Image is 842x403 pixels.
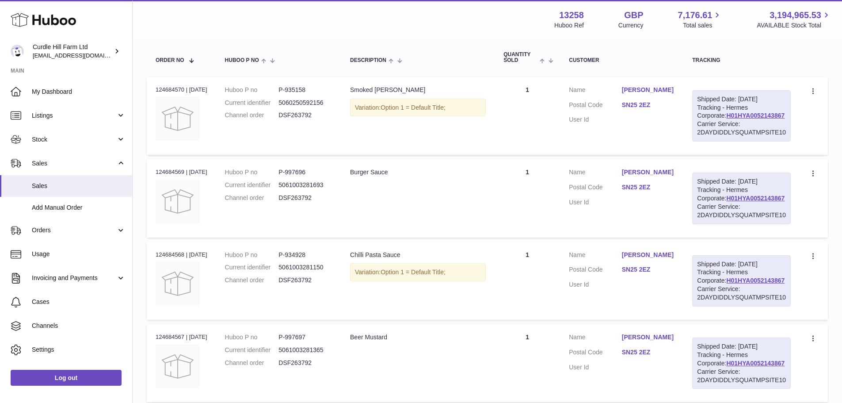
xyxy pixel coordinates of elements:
[278,346,332,354] dd: 5061003281365
[697,342,786,351] div: Shipped Date: [DATE]
[33,43,112,60] div: Curdle Hill Farm Ltd
[692,90,791,142] div: Tracking - Hermes Corporate:
[618,21,644,30] div: Currency
[225,99,279,107] dt: Current identifier
[32,250,126,258] span: Usage
[683,21,722,30] span: Total sales
[697,285,786,302] div: Carrier Service: 2DAYDIDDLYSQUATMPSITE10
[32,226,116,234] span: Orders
[622,101,675,109] a: SN25 2EZ
[697,368,786,384] div: Carrier Service: 2DAYDIDDLYSQUATMPSITE10
[32,322,126,330] span: Channels
[278,359,332,367] dd: DSF263792
[726,360,785,367] a: H01HYA0052143867
[33,52,130,59] span: [EMAIL_ADDRESS][DOMAIN_NAME]
[32,182,126,190] span: Sales
[569,198,622,207] dt: User Id
[726,277,785,284] a: H01HYA0052143867
[622,168,675,177] a: [PERSON_NAME]
[697,95,786,104] div: Shipped Date: [DATE]
[569,183,622,194] dt: Postal Code
[156,96,200,141] img: no-photo.jpg
[278,99,332,107] dd: 5060250592156
[697,120,786,137] div: Carrier Service: 2DAYDIDDLYSQUATMPSITE10
[278,194,332,202] dd: DSF263792
[32,203,126,212] span: Add Manual Order
[278,86,332,94] dd: P-935158
[156,261,200,306] img: no-photo.jpg
[350,168,486,177] div: Burger Sauce
[225,276,279,284] dt: Channel order
[225,181,279,189] dt: Current identifier
[624,9,643,21] strong: GBP
[678,9,712,21] span: 7,176.61
[225,194,279,202] dt: Channel order
[156,344,200,388] img: no-photo.jpg
[495,324,560,402] td: 1
[697,177,786,186] div: Shipped Date: [DATE]
[225,251,279,259] dt: Huboo P no
[726,195,785,202] a: H01HYA0052143867
[225,263,279,272] dt: Current identifier
[225,168,279,177] dt: Huboo P no
[622,86,675,94] a: [PERSON_NAME]
[225,346,279,354] dt: Current identifier
[697,260,786,269] div: Shipped Date: [DATE]
[569,280,622,289] dt: User Id
[569,58,674,63] div: Customer
[622,251,675,259] a: [PERSON_NAME]
[278,263,332,272] dd: 5061003281150
[622,265,675,274] a: SN25 2EZ
[350,86,486,94] div: Smoked [PERSON_NAME]
[495,242,560,320] td: 1
[697,203,786,219] div: Carrier Service: 2DAYDIDDLYSQUATMPSITE10
[569,115,622,124] dt: User Id
[156,58,184,63] span: Order No
[692,338,791,389] div: Tracking - Hermes Corporate:
[757,9,831,30] a: 3,194,965.53 AVAILABLE Stock Total
[350,58,386,63] span: Description
[156,86,207,94] div: 124684570 | [DATE]
[278,168,332,177] dd: P-997696
[495,77,560,155] td: 1
[156,333,207,341] div: 124684567 | [DATE]
[278,333,332,342] dd: P-997697
[569,251,622,261] dt: Name
[225,111,279,119] dt: Channel order
[381,269,446,276] span: Option 1 = Default Title;
[554,21,584,30] div: Huboo Ref
[32,135,116,144] span: Stock
[559,9,584,21] strong: 13258
[569,348,622,359] dt: Postal Code
[225,58,259,63] span: Huboo P no
[32,111,116,120] span: Listings
[32,298,126,306] span: Cases
[156,168,207,176] div: 124684569 | [DATE]
[495,159,560,237] td: 1
[11,45,24,58] img: internalAdmin-13258@internal.huboo.com
[350,263,486,281] div: Variation:
[32,159,116,168] span: Sales
[350,99,486,117] div: Variation:
[156,179,200,223] img: no-photo.jpg
[622,348,675,357] a: SN25 2EZ
[569,265,622,276] dt: Postal Code
[350,333,486,342] div: Beer Mustard
[278,111,332,119] dd: DSF263792
[678,9,723,30] a: 7,176.61 Total sales
[156,251,207,259] div: 124684568 | [DATE]
[726,112,785,119] a: H01HYA0052143867
[569,168,622,179] dt: Name
[225,86,279,94] dt: Huboo P no
[278,251,332,259] dd: P-934928
[225,333,279,342] dt: Huboo P no
[32,274,116,282] span: Invoicing and Payments
[622,333,675,342] a: [PERSON_NAME]
[622,183,675,192] a: SN25 2EZ
[569,101,622,111] dt: Postal Code
[11,370,122,386] a: Log out
[278,181,332,189] dd: 5061003281693
[569,86,622,96] dt: Name
[503,52,537,63] span: Quantity Sold
[692,173,791,224] div: Tracking - Hermes Corporate:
